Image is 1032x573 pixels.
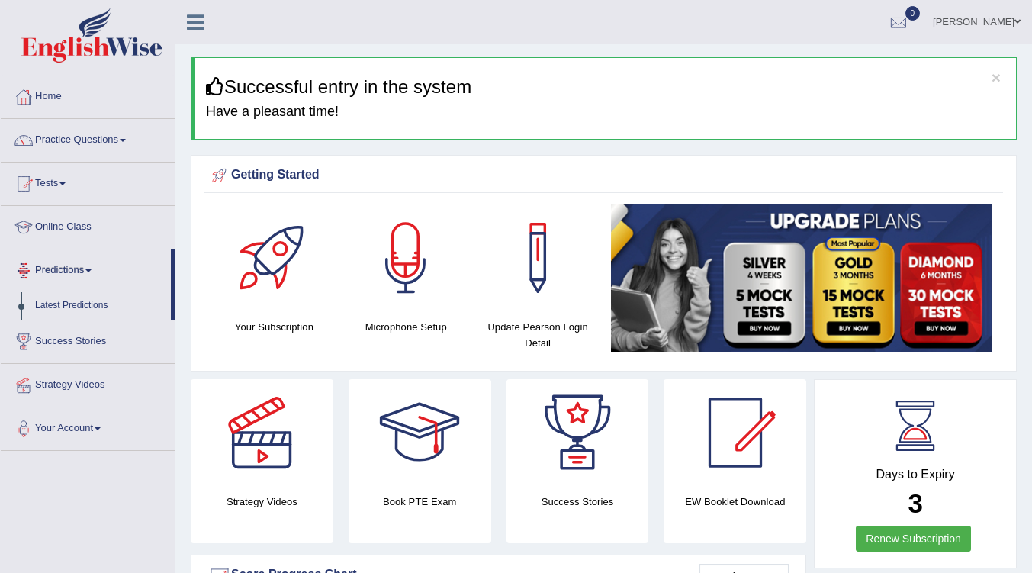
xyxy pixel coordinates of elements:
[611,204,992,352] img: small5.jpg
[1,163,175,201] a: Tests
[831,468,999,481] h4: Days to Expiry
[208,164,999,187] div: Getting Started
[216,319,333,335] h4: Your Subscription
[905,6,921,21] span: 0
[992,69,1001,85] button: ×
[1,206,175,244] a: Online Class
[664,494,806,510] h4: EW Booklet Download
[856,526,971,552] a: Renew Subscription
[480,319,596,351] h4: Update Pearson Login Detail
[1,249,171,288] a: Predictions
[349,494,491,510] h4: Book PTE Exam
[908,488,922,518] b: 3
[206,105,1005,120] h4: Have a pleasant time!
[1,320,175,359] a: Success Stories
[1,76,175,114] a: Home
[28,292,171,320] a: Latest Predictions
[506,494,649,510] h4: Success Stories
[1,119,175,157] a: Practice Questions
[191,494,333,510] h4: Strategy Videos
[1,364,175,402] a: Strategy Videos
[206,77,1005,97] h3: Successful entry in the system
[1,407,175,446] a: Your Account
[348,319,465,335] h4: Microphone Setup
